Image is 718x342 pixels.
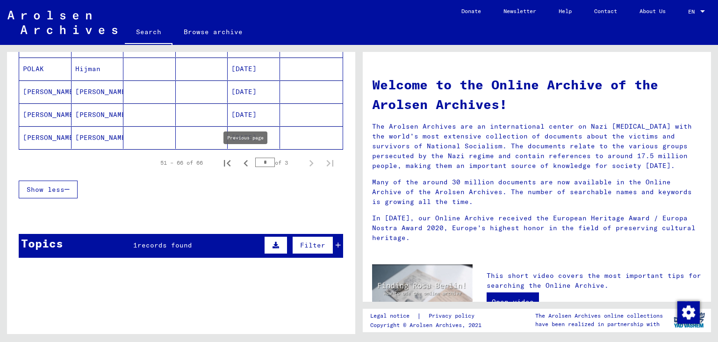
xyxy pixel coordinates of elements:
[72,103,124,126] mat-cell: [PERSON_NAME]
[535,312,663,320] p: The Arolsen Archives online collections
[292,236,333,254] button: Filter
[228,58,280,80] mat-cell: [DATE]
[372,122,702,171] p: The Arolsen Archives are an international center on Nazi [MEDICAL_DATA] with the world’s most ext...
[125,21,172,45] a: Search
[228,80,280,103] mat-cell: [DATE]
[372,177,702,207] p: Many of the around 30 million documents are now available in the Online Archive of the Arolsen Ar...
[487,271,702,291] p: This short video covers the most important tips for searching the Online Archive.
[72,126,124,149] mat-cell: [PERSON_NAME]
[7,11,117,34] img: Arolsen_neg.svg
[137,241,192,249] span: records found
[370,311,486,321] div: |
[19,58,72,80] mat-cell: POLAK
[21,235,63,252] div: Topics
[237,153,255,172] button: Previous page
[72,80,124,103] mat-cell: [PERSON_NAME]
[19,103,72,126] mat-cell: [PERSON_NAME]
[19,80,72,103] mat-cell: [PERSON_NAME]
[228,126,280,149] mat-cell: [DATE]
[688,8,698,15] span: EN
[372,264,473,319] img: video.jpg
[372,213,702,243] p: In [DATE], our Online Archive received the European Heritage Award / Europa Nostra Award 2020, Eu...
[372,75,702,114] h1: Welcome to the Online Archive of the Arolsen Archives!
[172,21,254,43] a: Browse archive
[160,159,203,167] div: 51 – 66 of 66
[19,181,78,198] button: Show less
[302,153,321,172] button: Next page
[218,153,237,172] button: First page
[133,241,137,249] span: 1
[421,311,486,321] a: Privacy policy
[255,158,302,167] div: of 3
[321,153,339,172] button: Last page
[535,320,663,328] p: have been realized in partnership with
[300,241,325,249] span: Filter
[487,292,539,311] a: Open video
[27,185,65,194] span: Show less
[672,308,707,332] img: yv_logo.png
[370,321,486,329] p: Copyright © Arolsen Archives, 2021
[677,301,700,324] img: Change consent
[228,103,280,126] mat-cell: [DATE]
[370,311,417,321] a: Legal notice
[19,126,72,149] mat-cell: [PERSON_NAME]
[72,58,124,80] mat-cell: Hijman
